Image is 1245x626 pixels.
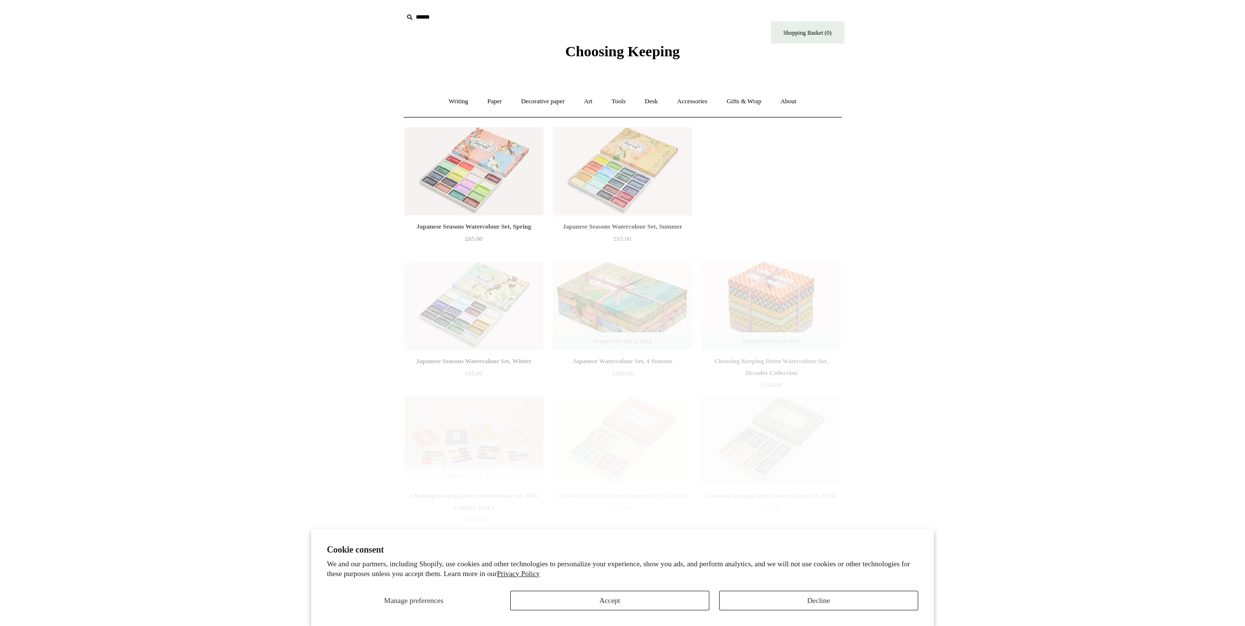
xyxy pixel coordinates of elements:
[719,591,918,610] button: Decline
[565,51,679,58] a: Choosing Keeping
[407,490,541,513] div: Choosing Keeping Retro Watercolour Set, 20th Century Part I
[405,355,543,395] a: Japanese Seasons Watercolour Set, Winter £65.00
[405,396,543,485] a: Choosing Keeping Retro Watercolour Set, 20th Century Part I Choosing Keeping Retro Watercolour Se...
[405,396,543,485] img: Choosing Keeping Retro Watercolour Set, 20th Century Part I
[668,89,716,115] a: Accessories
[614,235,632,242] span: £65.00
[512,89,573,115] a: Decorative paper
[553,490,692,530] a: Choosing Keeping Retro Watercolour Set, 1920s £25.00
[463,516,484,523] span: £100.00
[553,262,692,350] img: Japanese Watercolour Set, 4 Seasons
[614,504,632,511] span: £25.00
[702,490,840,530] a: Choosing Keeping Retro Watercolour Set, 1930s £25.00
[405,127,543,215] a: Japanese Seasons Watercolour Set, Spring Japanese Seasons Watercolour Set, Spring
[384,597,443,604] span: Manage preferences
[603,89,634,115] a: Tools
[636,89,667,115] a: Desk
[718,89,770,115] a: Gifts & Wrap
[327,559,918,579] p: We and our partners, including Shopify, use cookies and other technologies to personalize your ex...
[407,221,541,232] div: Japanese Seasons Watercolour Set, Spring
[405,262,543,350] a: Japanese Seasons Watercolour Set, Winter Japanese Seasons Watercolour Set, Winter
[327,591,500,610] button: Manage preferences
[434,467,513,485] span: Temporarily Out of Stock
[575,89,601,115] a: Art
[553,127,692,215] img: Japanese Seasons Watercolour Set, Summer
[553,396,692,485] img: Choosing Keeping Retro Watercolour Set, 1920s
[465,370,483,377] span: £65.00
[555,221,689,232] div: Japanese Seasons Watercolour Set, Summer
[553,396,692,485] a: Choosing Keeping Retro Watercolour Set, 1920s Choosing Keeping Retro Watercolour Set, 1920s
[405,262,543,350] img: Japanese Seasons Watercolour Set, Winter
[763,504,780,511] span: £25.00
[555,490,689,502] div: Choosing Keeping Retro Watercolour Set, 1920s
[465,235,483,242] span: £65.00
[704,490,838,502] div: Choosing Keeping Retro Watercolour Set, 1930s
[771,22,844,44] a: Shopping Basket (0)
[553,127,692,215] a: Japanese Seasons Watercolour Set, Summer Japanese Seasons Watercolour Set, Summer
[702,262,840,350] img: Choosing Keeping Retro Watercolour Set, Decades Collection
[553,221,692,261] a: Japanese Seasons Watercolour Set, Summer £65.00
[732,332,811,350] span: Temporarily Out of Stock
[497,570,540,578] a: Privacy Policy
[771,89,805,115] a: About
[405,221,543,261] a: Japanese Seasons Watercolour Set, Spring £65.00
[702,355,840,395] a: Choosing Keeping Retro Watercolour Set, Decades Collection £160.00
[702,396,840,485] a: Choosing Keeping Retro Watercolour Set, 1930s Choosing Keeping Retro Watercolour Set, 1930s
[478,89,511,115] a: Paper
[405,127,543,215] img: Japanese Seasons Watercolour Set, Spring
[553,355,692,395] a: Japanese Watercolour Set, 4 Seasons £260.00
[407,355,541,367] div: Japanese Seasons Watercolour Set, Winter
[440,89,477,115] a: Writing
[704,355,838,379] div: Choosing Keeping Retro Watercolour Set, Decades Collection
[327,545,918,555] h2: Cookie consent
[761,381,781,389] span: £160.00
[702,396,840,485] img: Choosing Keeping Retro Watercolour Set, 1930s
[510,591,709,610] button: Accept
[553,262,692,350] a: Japanese Watercolour Set, 4 Seasons Japanese Watercolour Set, 4 Seasons Temporarily Out of Stock
[583,332,662,350] span: Temporarily Out of Stock
[405,490,543,530] a: Choosing Keeping Retro Watercolour Set, 20th Century Part I £100.00
[565,43,679,59] span: Choosing Keeping
[612,370,633,377] span: £260.00
[702,262,840,350] a: Choosing Keeping Retro Watercolour Set, Decades Collection Choosing Keeping Retro Watercolour Set...
[555,355,689,367] div: Japanese Watercolour Set, 4 Seasons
